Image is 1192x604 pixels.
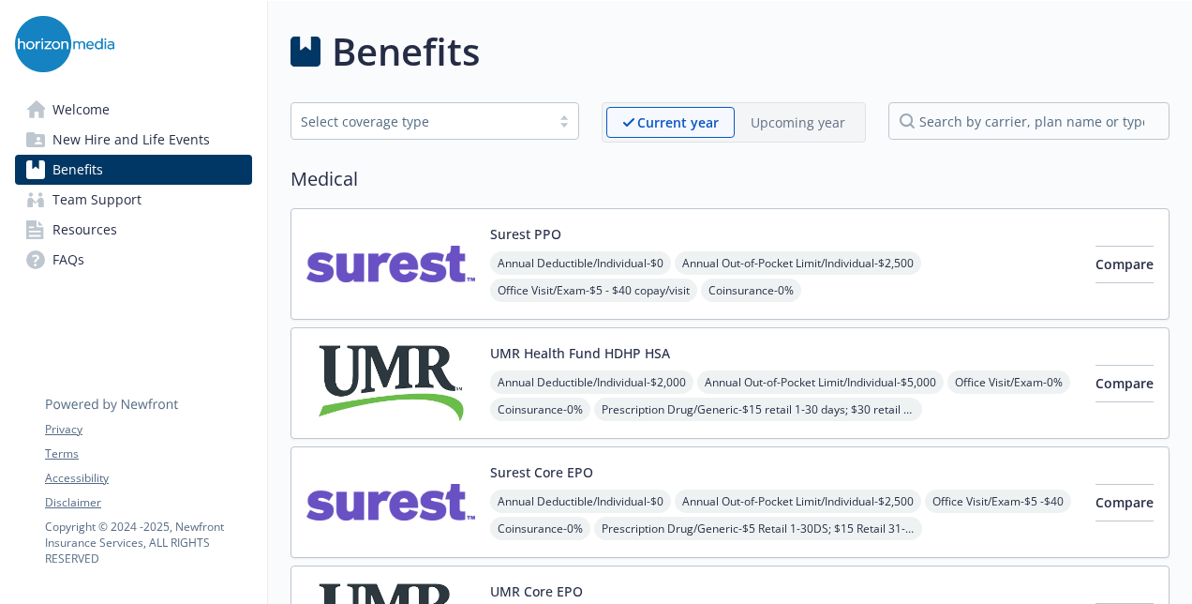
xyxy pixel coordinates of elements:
[15,155,252,185] a: Benefits
[490,343,670,363] button: UMR Health Fund HDHP HSA
[925,490,1071,513] span: Office Visit/Exam - $5 -$40
[594,398,922,421] span: Prescription Drug/Generic - $15 retail 1-30 days; $30 retail 31-90 days
[306,462,475,542] img: Surest carrier logo
[15,185,252,215] a: Team Support
[306,224,475,304] img: Surest carrier logo
[490,224,561,244] button: Surest PPO
[490,517,590,540] span: Coinsurance - 0%
[52,245,84,275] span: FAQs
[675,251,921,275] span: Annual Out-of-Pocket Limit/Individual - $2,500
[490,462,593,482] button: Surest Core EPO
[490,581,583,601] button: UMR Core EPO
[490,251,671,275] span: Annual Deductible/Individual - $0
[888,102,1170,140] input: search by carrier, plan name or type
[490,370,693,394] span: Annual Deductible/Individual - $2,000
[490,398,590,421] span: Coinsurance - 0%
[52,215,117,245] span: Resources
[52,95,110,125] span: Welcome
[52,125,210,155] span: New Hire and Life Events
[1095,374,1154,392] span: Compare
[697,370,944,394] span: Annual Out-of-Pocket Limit/Individual - $5,000
[52,155,103,185] span: Benefits
[947,370,1070,394] span: Office Visit/Exam - 0%
[15,125,252,155] a: New Hire and Life Events
[306,343,475,423] img: UMR carrier logo
[1095,365,1154,402] button: Compare
[637,113,719,132] p: Current year
[1095,255,1154,273] span: Compare
[594,517,922,540] span: Prescription Drug/Generic - $5 Retail 1-30DS; $15 Retail 31-90DS
[490,490,671,513] span: Annual Deductible/Individual - $0
[291,165,1170,193] h2: Medical
[332,23,480,80] h1: Benefits
[675,490,921,513] span: Annual Out-of-Pocket Limit/Individual - $2,500
[751,113,845,132] p: Upcoming year
[1095,484,1154,521] button: Compare
[301,112,541,131] div: Select coverage type
[1095,493,1154,511] span: Compare
[490,279,697,302] span: Office Visit/Exam - $5 - $40 copay/visit
[1095,246,1154,283] button: Compare
[701,279,801,302] span: Coinsurance - 0%
[52,185,142,215] span: Team Support
[45,519,251,566] p: Copyright © 2024 - 2025 , Newfront Insurance Services, ALL RIGHTS RESERVED
[45,445,251,462] a: Terms
[15,215,252,245] a: Resources
[45,494,251,511] a: Disclaimer
[15,245,252,275] a: FAQs
[45,421,251,438] a: Privacy
[15,95,252,125] a: Welcome
[45,470,251,487] a: Accessibility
